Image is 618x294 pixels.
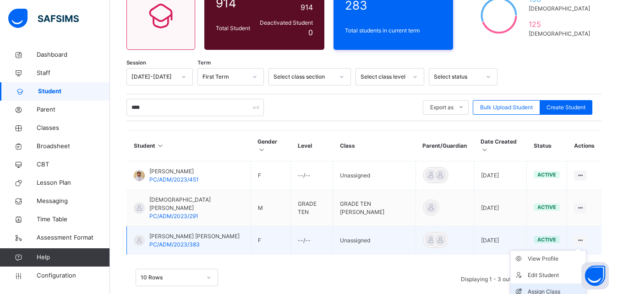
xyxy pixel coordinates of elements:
[474,161,527,190] td: [DATE]
[301,3,313,12] span: 914
[251,190,291,226] td: M
[527,131,567,161] th: Status
[481,146,488,153] i: Sort in Ascending Order
[141,273,201,282] div: 10 Rows
[149,232,240,241] span: [PERSON_NAME] [PERSON_NAME]
[474,226,527,255] td: [DATE]
[37,123,110,133] span: Classes
[37,271,109,280] span: Configuration
[257,146,265,153] i: Sort in Ascending Order
[333,161,416,190] td: Unassigned
[430,103,454,112] span: Export as
[345,27,442,35] span: Total students in current term
[149,213,198,219] span: PC/ADM/2023/291
[333,226,416,255] td: Unassigned
[537,204,556,210] span: active
[416,131,474,161] th: Parent/Guardian
[547,103,585,112] span: Create Student
[291,131,333,161] th: Level
[37,105,110,114] span: Parent
[529,19,590,30] span: 125
[454,269,529,287] li: Displaying 1 - 3 out of 3
[149,167,199,176] span: [PERSON_NAME]
[157,142,164,149] i: Sort in Ascending Order
[149,176,199,183] span: PC/ADM/2023/451
[37,142,110,151] span: Broadsheet
[37,178,110,187] span: Lesson Plan
[537,236,556,243] span: active
[37,197,110,206] span: Messaging
[8,9,79,28] img: safsims
[308,28,313,37] span: 0
[434,73,481,81] div: Select status
[127,131,251,161] th: Student
[474,190,527,226] td: [DATE]
[480,103,533,112] span: Bulk Upload Student
[37,215,110,224] span: Time Table
[529,30,590,38] span: [DEMOGRAPHIC_DATA]
[258,19,313,27] span: Deactivated Student
[202,73,247,81] div: First Term
[37,69,110,78] span: Staff
[149,241,200,248] span: PC/ADM/2023/383
[213,22,256,35] div: Total Student
[529,5,590,13] span: [DEMOGRAPHIC_DATA]
[131,73,176,81] div: [DATE]-[DATE]
[251,161,291,190] td: F
[528,271,582,280] div: Edit Student
[581,262,609,289] button: Open asap
[537,171,556,178] span: active
[567,131,602,161] th: Actions
[38,87,110,96] span: Student
[37,233,110,242] span: Assessment Format
[149,196,244,212] span: [DEMOGRAPHIC_DATA][PERSON_NAME]
[37,160,110,169] span: CBT
[333,190,416,226] td: GRADE TEN [PERSON_NAME]
[291,226,333,255] td: --/--
[291,190,333,226] td: GRADE TEN
[251,226,291,255] td: F
[251,131,291,161] th: Gender
[126,59,146,67] span: Session
[273,73,334,81] div: Select class section
[37,50,110,59] span: Dashboard
[528,254,582,263] div: View Profile
[37,253,109,262] span: Help
[333,131,416,161] th: Class
[291,161,333,190] td: --/--
[361,73,407,81] div: Select class level
[474,131,527,161] th: Date Created
[197,59,211,67] span: Term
